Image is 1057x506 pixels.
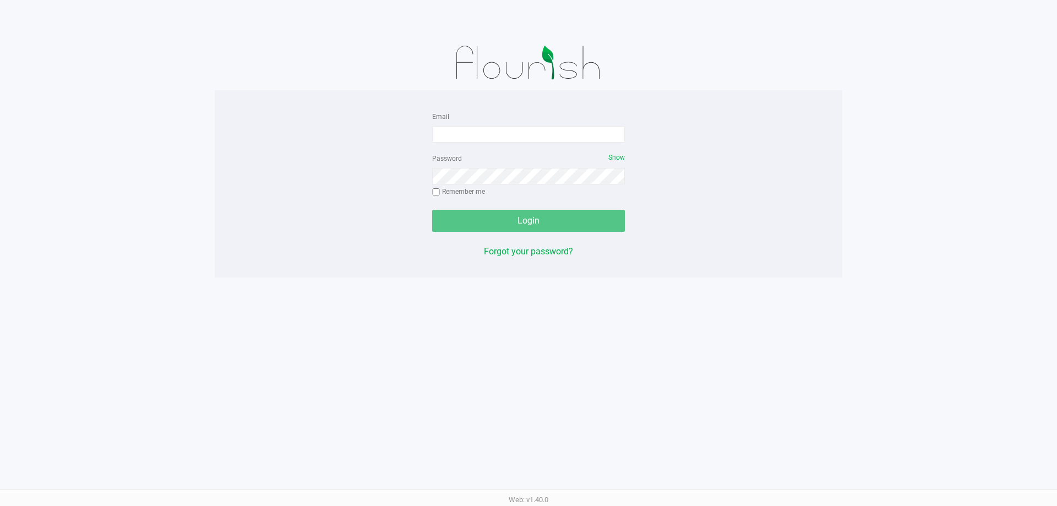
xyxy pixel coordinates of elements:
input: Remember me [432,188,440,196]
span: Show [608,154,625,161]
span: Web: v1.40.0 [509,496,548,504]
label: Remember me [432,187,485,197]
button: Forgot your password? [484,245,573,258]
label: Email [432,112,449,122]
label: Password [432,154,462,164]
